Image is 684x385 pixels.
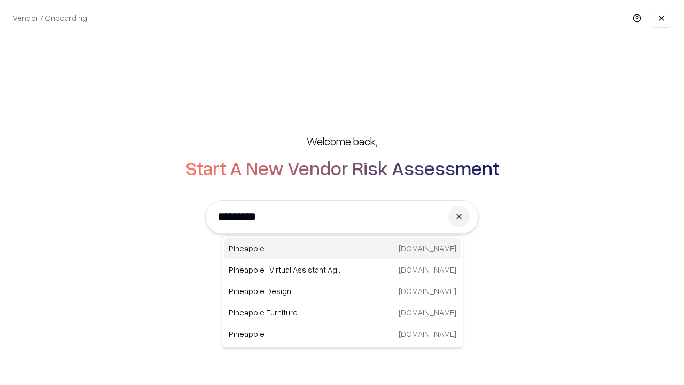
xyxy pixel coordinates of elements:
p: [DOMAIN_NAME] [399,286,456,297]
p: Pineapple [229,328,343,340]
div: Suggestions [222,235,463,348]
p: [DOMAIN_NAME] [399,243,456,254]
p: [DOMAIN_NAME] [399,307,456,318]
p: [DOMAIN_NAME] [399,328,456,340]
p: Pineapple Furniture [229,307,343,318]
p: Pineapple [229,243,343,254]
h2: Start A New Vendor Risk Assessment [185,157,499,179]
p: Vendor / Onboarding [13,12,87,24]
p: [DOMAIN_NAME] [399,264,456,275]
p: Pineapple Design [229,286,343,297]
p: Pineapple | Virtual Assistant Agency [229,264,343,275]
h5: Welcome back, [307,134,377,149]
